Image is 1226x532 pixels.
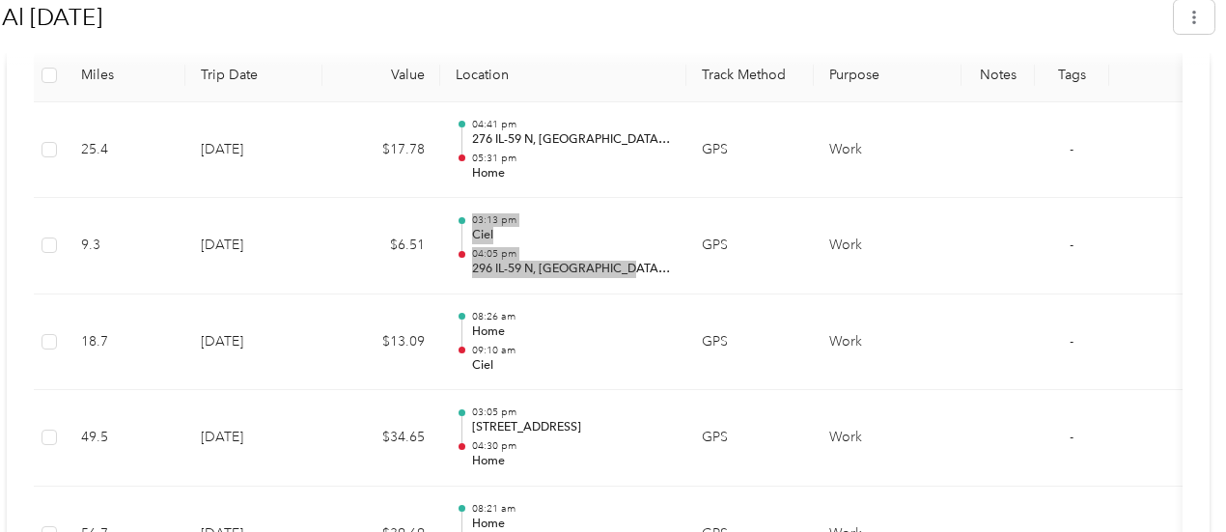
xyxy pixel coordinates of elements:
td: Work [814,198,961,294]
p: 09:10 am [472,344,671,357]
td: [DATE] [185,198,323,294]
td: Work [814,294,961,391]
p: 03:13 pm [472,213,671,227]
td: [DATE] [185,294,323,391]
td: $13.09 [322,294,440,391]
th: Value [322,49,440,102]
p: 296 IL-59 N, [GEOGRAPHIC_DATA], [GEOGRAPHIC_DATA] [472,261,671,278]
span: - [1070,333,1073,350]
th: Notes [961,49,1035,102]
p: Home [472,453,671,470]
td: $34.65 [322,390,440,487]
td: $6.51 [322,198,440,294]
td: GPS [686,294,814,391]
td: $17.78 [322,102,440,199]
p: 04:30 pm [472,439,671,453]
th: Location [440,49,685,102]
p: Home [472,323,671,341]
th: Track Method [686,49,814,102]
td: 9.3 [66,198,185,294]
p: 05:31 pm [472,152,671,165]
p: 08:26 am [472,310,671,323]
span: - [1070,429,1073,445]
p: 03:05 pm [472,406,671,419]
p: 04:41 pm [472,118,671,131]
td: GPS [686,102,814,199]
span: - [1070,237,1073,253]
p: Ciel [472,357,671,375]
p: Ciel [472,227,671,244]
td: 25.4 [66,102,185,199]
p: 276 IL-59 N, [GEOGRAPHIC_DATA], [GEOGRAPHIC_DATA] [472,131,671,149]
td: 49.5 [66,390,185,487]
td: [DATE] [185,390,323,487]
th: Purpose [814,49,961,102]
th: Tags [1035,49,1108,102]
span: - [1070,141,1073,157]
p: 08:21 am [472,502,671,516]
td: Work [814,390,961,487]
p: 04:05 pm [472,247,671,261]
td: 18.7 [66,294,185,391]
td: GPS [686,198,814,294]
p: Home [472,165,671,182]
td: [DATE] [185,102,323,199]
p: [STREET_ADDRESS] [472,419,671,436]
th: Miles [66,49,185,102]
td: GPS [686,390,814,487]
td: Work [814,102,961,199]
th: Trip Date [185,49,323,102]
